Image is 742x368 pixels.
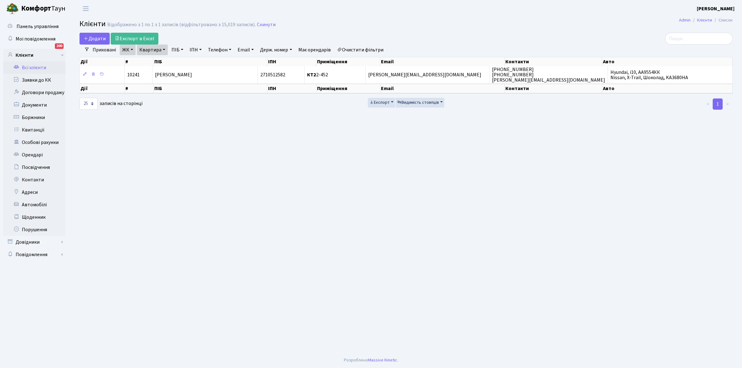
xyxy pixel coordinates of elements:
button: Видимість стовпців [396,98,444,108]
a: 1 [713,98,723,110]
a: Документи [3,99,65,111]
span: [PHONE_NUMBER] [PHONE_NUMBER] [PERSON_NAME][EMAIL_ADDRESS][DOMAIN_NAME] [492,66,605,84]
a: Автомобілі [3,198,65,211]
span: 2710512582 [260,71,285,78]
a: Щоденник [3,211,65,223]
th: Авто [602,84,733,93]
a: Всі клієнти [3,61,65,74]
span: 10241 [127,71,140,78]
select: записів на сторінці [79,98,98,110]
th: Приміщення [316,84,381,93]
a: [PERSON_NAME] [697,5,735,12]
th: ІПН [267,57,316,66]
label: записів на сторінці [79,98,142,110]
a: Massive Kinetic [368,357,397,363]
span: [PERSON_NAME] [155,71,192,78]
span: Мої повідомлення [16,36,55,42]
li: Список [712,17,733,24]
a: Контакти [3,174,65,186]
a: Держ. номер [258,45,294,55]
a: Повідомлення [3,248,65,261]
a: Email [235,45,256,55]
b: КТ2 [307,71,316,78]
a: Очистити фільтри [335,45,386,55]
th: ІПН [267,84,316,93]
button: Експорт [368,98,395,108]
th: Email [380,84,505,93]
th: Дії [80,84,125,93]
a: Довідники [3,236,65,248]
b: Комфорт [21,3,51,13]
div: 200 [55,43,64,49]
a: Телефон [205,45,234,55]
th: Контакти [505,57,602,66]
input: Пошук... [665,33,733,45]
span: Клієнти [79,18,106,29]
a: Адреси [3,186,65,198]
span: [PERSON_NAME][EMAIL_ADDRESS][DOMAIN_NAME] [368,71,481,78]
th: Email [380,57,505,66]
a: Орендарі [3,149,65,161]
a: Договори продажу [3,86,65,99]
div: Розроблено . [344,357,398,364]
a: Квитанції [3,124,65,136]
a: Скинути [257,22,276,28]
a: Заявки до КК [3,74,65,86]
a: Порушення [3,223,65,236]
th: # [125,57,153,66]
a: Мої повідомлення200 [3,33,65,45]
th: ПІБ [154,84,267,93]
th: Приміщення [316,57,381,66]
a: ЖК [120,45,136,55]
th: # [125,84,153,93]
span: Hyundai, і10, АА9554КК Nissan, X-Trail, Шоколад, KA3680HA [610,69,688,81]
a: Приховані [90,45,118,55]
div: Відображено з 1 по 1 з 1 записів (відфільтровано з 15,019 записів). [107,22,256,28]
a: Має орендарів [296,45,333,55]
th: Контакти [505,84,602,93]
span: Панель управління [17,23,59,30]
img: logo.png [6,2,19,15]
a: ІПН [187,45,204,55]
a: Боржники [3,111,65,124]
a: Панель управління [3,20,65,33]
a: ПІБ [169,45,186,55]
th: Дії [80,57,125,66]
a: Квартира [137,45,168,55]
a: Особові рахунки [3,136,65,149]
button: Переключити навігацію [78,3,94,14]
a: Посвідчення [3,161,65,174]
nav: breadcrumb [670,14,742,27]
a: Клієнти [697,17,712,23]
th: ПІБ [154,57,267,66]
span: Експорт [369,99,390,106]
span: Видимість стовпців [397,99,439,106]
a: Admin [679,17,691,23]
span: Додати [84,35,106,42]
a: Експорт в Excel [111,33,158,45]
a: Клієнти [3,49,65,61]
a: Додати [79,33,110,45]
th: Авто [602,57,733,66]
span: Таун [21,3,65,14]
span: 2-452 [307,71,328,78]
